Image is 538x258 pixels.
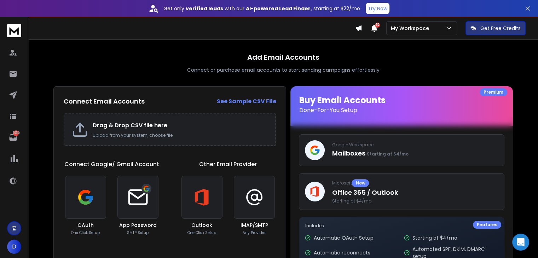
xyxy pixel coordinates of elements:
strong: AI-powered Lead Finder, [246,5,312,12]
p: Get Free Credits [480,25,521,32]
div: Open Intercom Messenger [512,234,529,251]
div: New [352,179,369,187]
span: Starting at $4/mo [366,151,408,157]
a: 6939 [6,130,20,145]
span: Starting at $4/mo [332,198,498,204]
img: logo [7,24,21,37]
p: Connect or purchase email accounts to start sending campaigns effortlessly [187,66,380,74]
h1: Connect Google/ Gmail Account [64,160,159,169]
a: See Sample CSV File [216,97,276,106]
button: Try Now [366,3,389,14]
p: SMTP Setup [127,230,149,235]
h1: Other Email Provider [199,160,257,169]
h3: OAuth [77,222,94,229]
h3: Outlook [191,222,212,229]
p: Get only with our starting at $22/mo [163,5,360,12]
button: D [7,240,21,254]
h2: Drag & Drop CSV file here [93,121,268,130]
p: Includes [305,223,498,229]
p: My Workspace [391,25,432,32]
h3: IMAP/SMTP [241,222,268,229]
button: Get Free Credits [465,21,526,35]
p: Automatic OAuth Setup [313,234,373,241]
p: Starting at $4/mo [412,234,457,241]
p: Automatic reconnects [313,249,370,256]
p: Google Workspace [332,142,498,148]
p: Any Provider [243,230,266,235]
p: Try Now [368,5,387,12]
p: One Click Setup [187,230,216,235]
h1: Buy Email Accounts [299,95,504,115]
h1: Add Email Accounts [247,52,319,62]
p: Upload from your system, choose file [93,133,268,138]
h2: Connect Email Accounts [64,96,145,106]
strong: See Sample CSV File [216,97,276,105]
p: Mailboxes [332,148,498,158]
div: Premium [480,88,507,96]
h3: App Password [119,222,157,229]
p: Office 365 / Outlook [332,188,498,198]
strong: verified leads [186,5,223,12]
p: Microsoft [332,179,498,187]
p: One Click Setup [71,230,100,235]
p: 6939 [13,130,19,136]
div: Features [473,221,501,229]
p: Done-For-You Setup [299,106,504,115]
span: 50 [375,23,380,28]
